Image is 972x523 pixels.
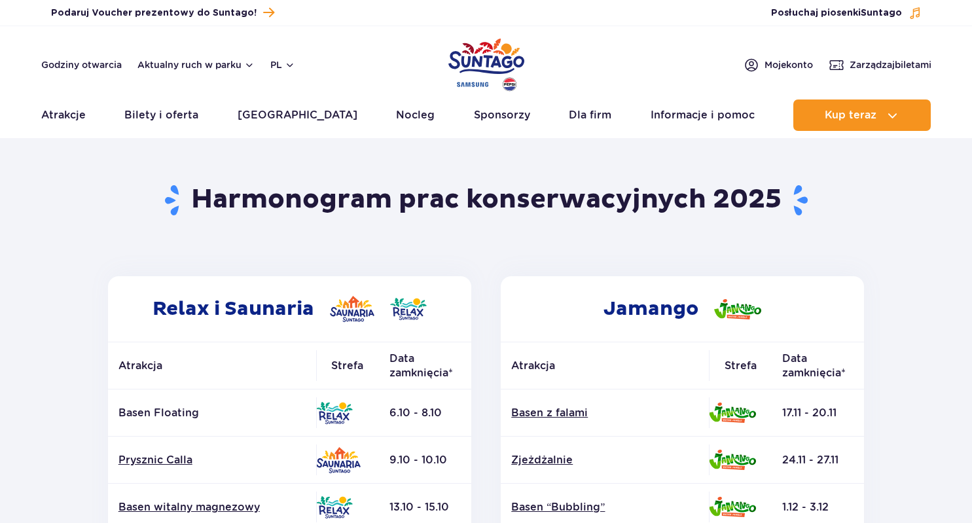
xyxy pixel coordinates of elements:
img: Jamango [714,299,761,319]
span: Posłuchaj piosenki [771,7,902,20]
img: Relax [316,402,353,424]
th: Atrakcja [501,342,709,389]
a: Zjeżdżalnie [511,453,698,467]
a: Basen z falami [511,406,698,420]
img: Saunaria [330,296,374,322]
a: Godziny otwarcia [41,58,122,71]
span: Moje konto [765,58,813,71]
h1: Harmonogram prac konserwacyjnych 2025 [103,183,869,217]
td: 24.11 - 27.11 [772,437,864,484]
td: 9.10 - 10.10 [379,437,471,484]
td: 6.10 - 8.10 [379,389,471,437]
a: Basen “Bubbling” [511,500,698,514]
td: 17.11 - 20.11 [772,389,864,437]
button: Posłuchaj piosenkiSuntago [771,7,922,20]
a: Zarządzajbiletami [829,57,931,73]
th: Atrakcja [108,342,316,389]
span: Zarządzaj biletami [850,58,931,71]
a: Basen witalny magnezowy [118,500,306,514]
img: Jamango [709,497,756,517]
th: Data zamknięcia* [772,342,864,389]
p: Basen Floating [118,406,306,420]
a: Prysznic Calla [118,453,306,467]
a: Dla firm [569,99,611,131]
a: Sponsorzy [474,99,530,131]
img: Jamango [709,403,756,423]
h2: Jamango [501,276,864,342]
th: Strefa [709,342,772,389]
h2: Relax i Saunaria [108,276,471,342]
a: Podaruj Voucher prezentowy do Suntago! [51,4,274,22]
img: Jamango [709,450,756,470]
span: Podaruj Voucher prezentowy do Suntago! [51,7,257,20]
a: Park of Poland [448,33,524,93]
span: Kup teraz [825,109,876,121]
th: Strefa [316,342,379,389]
a: Informacje i pomoc [651,99,755,131]
a: Mojekonto [744,57,813,73]
a: Atrakcje [41,99,86,131]
button: pl [270,58,295,71]
img: Relax [316,496,353,518]
button: Aktualny ruch w parku [137,60,255,70]
a: Bilety i oferta [124,99,198,131]
img: Relax [390,298,427,320]
span: Suntago [861,9,902,18]
a: [GEOGRAPHIC_DATA] [238,99,357,131]
a: Nocleg [396,99,435,131]
th: Data zamknięcia* [379,342,471,389]
img: Saunaria [316,447,361,473]
button: Kup teraz [793,99,931,131]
